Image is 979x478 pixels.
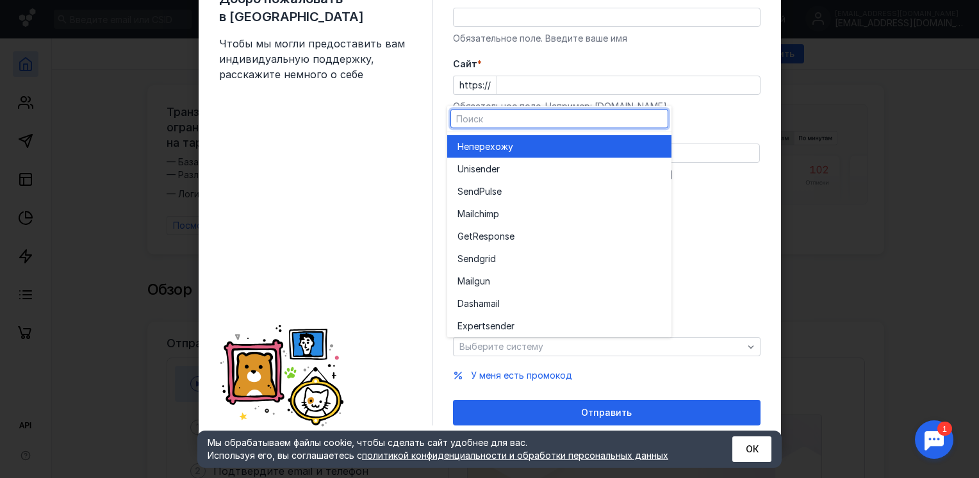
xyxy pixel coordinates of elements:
button: Dashamail [447,292,671,315]
span: Unisende [457,163,497,176]
span: Отправить [581,408,632,418]
button: Mailchimp [447,202,671,225]
span: Dashamai [457,297,498,310]
span: SendPuls [457,185,497,198]
span: p [493,208,499,220]
button: ОК [732,436,771,462]
span: etResponse [464,230,514,243]
button: Выберите систему [453,337,761,356]
div: 1 [29,8,44,22]
button: Expertsender [447,315,671,337]
span: l [498,297,500,310]
span: У меня есть промокод [471,370,572,381]
button: Отправить [453,400,761,425]
div: Обязательное поле. Введите ваше имя [453,32,761,45]
button: Sendgrid [447,247,671,270]
span: Cайт [453,58,477,70]
input: Поиск [451,110,668,128]
span: Выберите систему [459,341,543,352]
span: e [497,185,502,198]
span: Не [457,140,469,153]
span: G [457,230,464,243]
button: GetResponse [447,225,671,247]
div: grid [447,132,671,337]
span: Ex [457,320,468,333]
button: Mailgun [447,270,671,292]
span: gun [474,275,490,288]
span: r [497,163,500,176]
button: Неперехожу [447,135,671,158]
span: перехожу [469,140,513,153]
span: Mailchim [457,208,493,220]
span: Чтобы мы могли предоставить вам индивидуальную поддержку, расскажите немного о себе [219,36,411,82]
span: Mail [457,275,474,288]
div: Обязательное поле. Например: [DOMAIN_NAME] [453,100,761,113]
span: Sendgr [457,252,488,265]
button: SendPulse [447,180,671,202]
button: У меня есть промокод [471,369,572,382]
div: Мы обрабатываем файлы cookie, чтобы сделать сайт удобнее для вас. Используя его, вы соглашаетесь c [208,436,701,462]
button: Unisender [447,158,671,180]
span: pertsender [468,320,514,333]
span: id [488,252,496,265]
a: политикой конфиденциальности и обработки персональных данных [362,450,668,461]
